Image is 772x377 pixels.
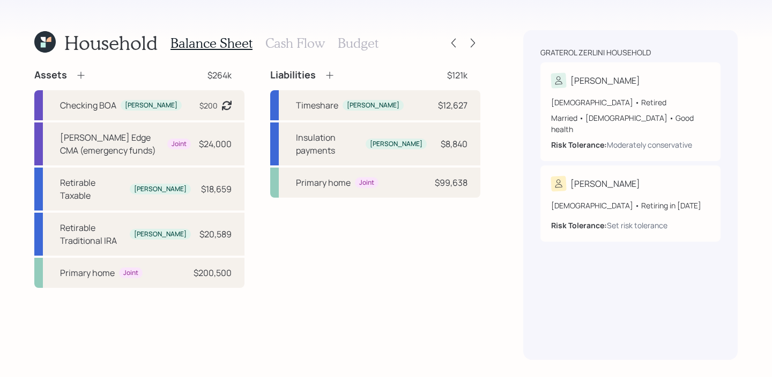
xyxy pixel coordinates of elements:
[607,220,667,231] div: Set risk tolerance
[199,137,232,150] div: $24,000
[123,269,138,278] div: Joint
[570,74,640,87] div: [PERSON_NAME]
[134,230,187,239] div: [PERSON_NAME]
[347,101,399,110] div: [PERSON_NAME]
[551,97,710,108] div: [DEMOGRAPHIC_DATA] • Retired
[447,69,467,82] div: $121k
[172,140,187,149] div: Joint
[438,99,467,112] div: $12,627
[551,140,607,150] b: Risk Tolerance:
[270,69,316,81] h4: Liabilities
[201,183,232,195] div: $18,659
[441,137,467,150] div: $8,840
[359,178,374,187] div: Joint
[435,176,467,189] div: $99,638
[199,228,232,241] div: $20,589
[60,221,125,247] div: Retirable Traditional IRA
[338,35,378,51] h3: Budget
[296,131,361,157] div: Insulation payments
[370,140,422,149] div: [PERSON_NAME]
[551,220,607,230] b: Risk Tolerance:
[60,176,125,202] div: Retirable Taxable
[570,177,640,190] div: [PERSON_NAME]
[607,139,692,150] div: Moderately conservative
[551,112,710,135] div: Married • [DEMOGRAPHIC_DATA] • Good health
[60,266,115,279] div: Primary home
[194,266,232,279] div: $200,500
[125,101,177,110] div: [PERSON_NAME]
[207,69,232,82] div: $264k
[296,99,338,112] div: Timeshare
[296,176,351,189] div: Primary home
[551,200,710,211] div: [DEMOGRAPHIC_DATA] • Retiring in [DATE]
[199,100,218,111] div: $200
[540,47,651,58] div: Graterol Zerlini household
[170,35,253,51] h3: Balance Sheet
[60,131,163,157] div: [PERSON_NAME] Edge CMA (emergency funds)
[265,35,325,51] h3: Cash Flow
[34,69,67,81] h4: Assets
[134,185,187,194] div: [PERSON_NAME]
[64,31,158,54] h1: Household
[60,99,116,112] div: Checking BOA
